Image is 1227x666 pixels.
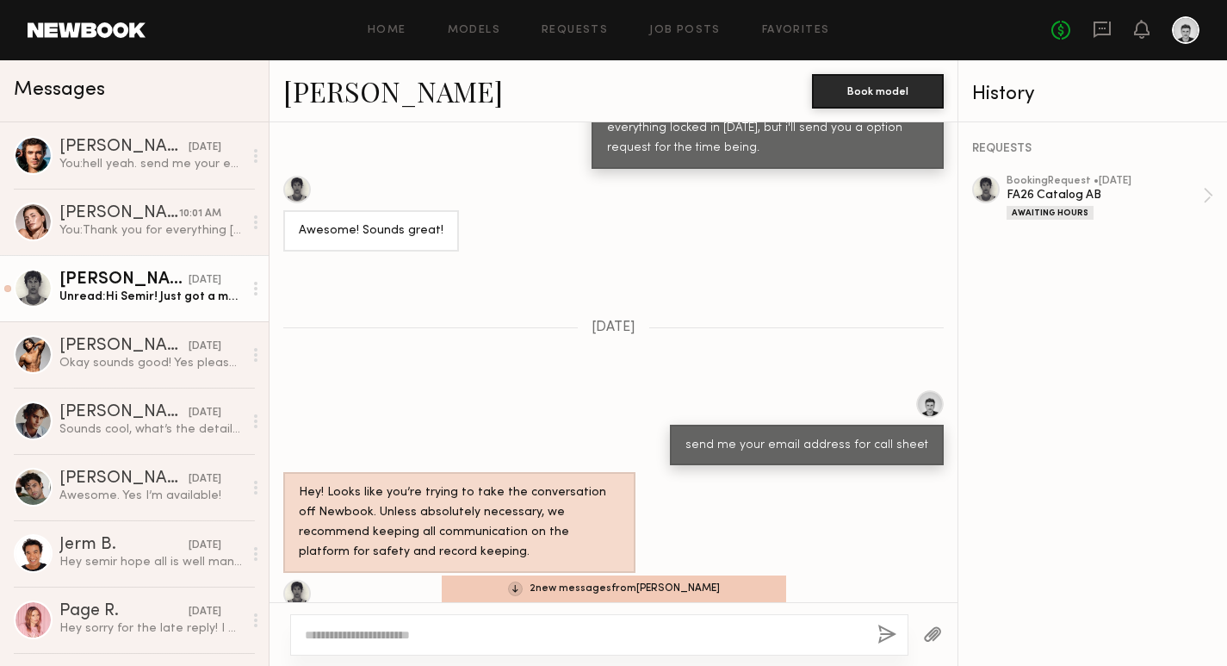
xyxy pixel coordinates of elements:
[59,205,179,222] div: [PERSON_NAME]
[59,338,189,355] div: [PERSON_NAME]
[812,74,944,109] button: Book model
[59,156,243,172] div: You: hell yeah. send me your email
[649,25,721,36] a: Job Posts
[299,221,443,241] div: Awesome! Sounds great!
[59,537,189,554] div: Jerm B.
[542,25,608,36] a: Requests
[448,25,500,36] a: Models
[59,554,243,570] div: Hey semir hope all is well man Just checking in to see if you have any shoots coming up. Since we...
[189,140,221,156] div: [DATE]
[1007,206,1094,220] div: Awaiting Hours
[59,620,243,637] div: Hey sorry for the late reply! I was out of town working. If you have any other upcoming projects ...
[972,84,1213,104] div: History
[14,80,105,100] span: Messages
[189,339,221,355] div: [DATE]
[442,576,786,602] div: 2 new message s from [PERSON_NAME]
[59,404,189,421] div: [PERSON_NAME]
[283,72,503,109] a: [PERSON_NAME]
[1007,176,1203,187] div: booking Request • [DATE]
[972,143,1213,155] div: REQUESTS
[368,25,406,36] a: Home
[1007,176,1213,220] a: bookingRequest •[DATE]FA26 Catalog ABAwaiting Hours
[59,421,243,438] div: Sounds cool, what’s the details ?
[189,405,221,421] div: [DATE]
[59,355,243,371] div: Okay sounds good! Yes please let me know soon as you can if you’ll be booking me so i can get a c...
[189,604,221,620] div: [DATE]
[59,289,243,305] div: Unread: Hi Semir! Just got a message from NewBook saying I logged my hours incorrectly. Accidenta...
[812,83,944,97] a: Book model
[59,222,243,239] div: You: Thank you for everything [PERSON_NAME]! Was great having you. Hope to do more in the future
[299,483,620,563] div: Hey! Looks like you’re trying to take the conversation off Newbook. Unless absolutely necessary, ...
[762,25,830,36] a: Favorites
[189,272,221,289] div: [DATE]
[59,488,243,504] div: Awesome. Yes I’m available!
[189,538,221,554] div: [DATE]
[59,271,189,289] div: [PERSON_NAME]
[1007,187,1203,203] div: FA26 Catalog AB
[59,603,189,620] div: Page R.
[685,436,928,456] div: send me your email address for call sheet
[59,470,189,488] div: [PERSON_NAME]
[592,321,635,335] span: [DATE]
[179,206,221,222] div: 10:01 AM
[189,471,221,488] div: [DATE]
[59,139,189,156] div: [PERSON_NAME]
